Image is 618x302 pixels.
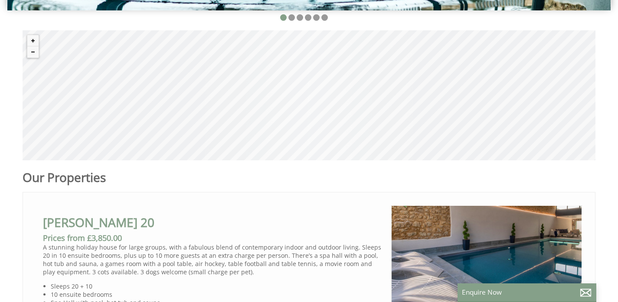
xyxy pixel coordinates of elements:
[51,290,384,299] li: 10 ensuite bedrooms
[23,30,595,160] canvas: Map
[43,233,384,243] h3: Prices from £3,850.00
[27,46,39,58] button: Zoom out
[43,214,154,231] a: [PERSON_NAME] 20
[27,35,39,46] button: Zoom in
[23,169,395,185] h1: Our Properties
[462,288,592,297] p: Enquire Now
[43,243,384,276] p: A stunning holiday house for large groups, with a fabulous blend of contemporary indoor and outdo...
[51,282,384,290] li: Sleeps 20 + 10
